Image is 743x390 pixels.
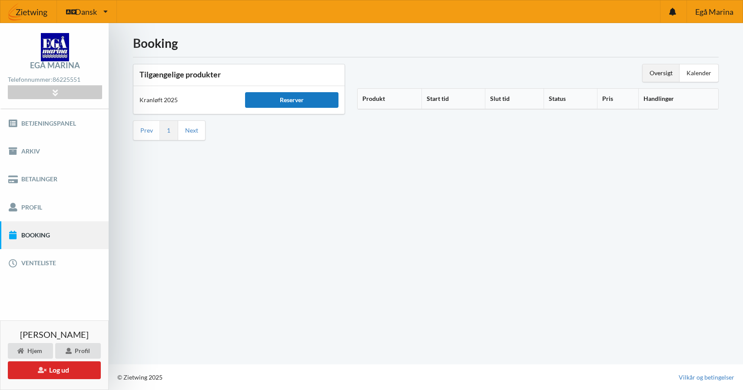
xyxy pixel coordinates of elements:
th: Handlinger [638,89,718,109]
th: Status [544,89,597,109]
strong: 86225551 [53,76,80,83]
div: Profil [55,343,101,359]
div: Reserver [245,92,338,108]
th: Slut tid [485,89,544,109]
div: Telefonnummer: [8,74,102,86]
a: Prev [140,127,153,134]
span: [PERSON_NAME] [20,330,89,339]
img: logo [41,33,69,61]
div: Hjem [8,343,53,359]
span: Egå Marina [695,8,733,16]
h1: Booking [133,35,719,51]
h3: Tilgængelige produkter [139,70,338,80]
span: Dansk [75,8,97,16]
a: Vilkår og betingelser [679,373,734,382]
th: Start tid [421,89,485,109]
div: Egå Marina [30,61,80,69]
th: Produkt [358,89,421,109]
div: Kranløft 2025 [133,90,239,110]
th: Pris [597,89,638,109]
div: Oversigt [643,64,680,82]
button: Log ud [8,361,101,379]
a: Next [185,127,198,134]
div: Kalender [680,64,718,82]
a: 1 [167,127,170,134]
